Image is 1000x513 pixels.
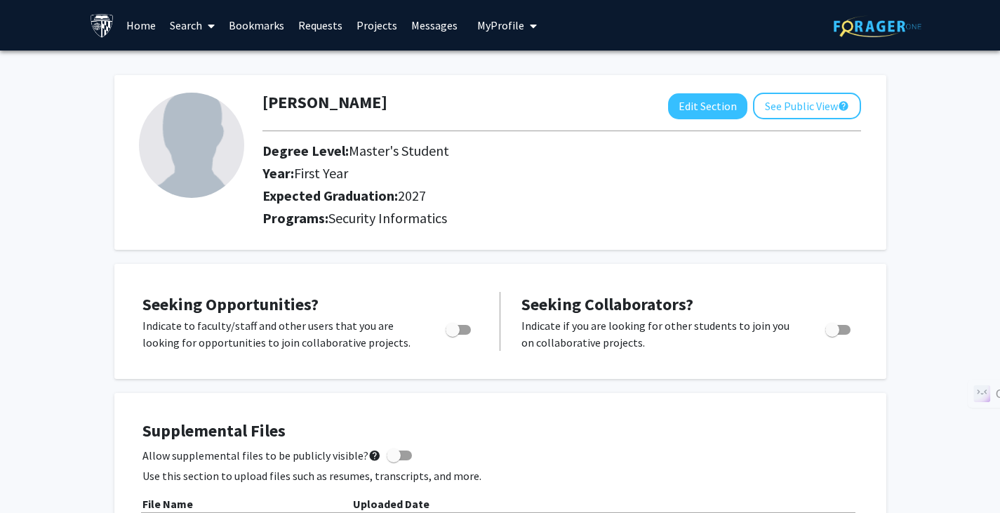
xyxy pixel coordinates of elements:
[328,209,447,227] span: Security Informatics
[820,317,858,338] div: Toggle
[142,447,381,464] span: Allow supplemental files to be publicly visible?
[142,421,858,441] h4: Supplemental Files
[838,98,849,114] mat-icon: help
[353,497,429,511] b: Uploaded Date
[291,1,349,50] a: Requests
[262,187,740,204] h2: Expected Graduation:
[163,1,222,50] a: Search
[349,142,449,159] span: Master's Student
[142,293,319,315] span: Seeking Opportunities?
[668,93,747,119] button: Edit Section
[521,317,799,351] p: Indicate if you are looking for other students to join you on collaborative projects.
[262,93,387,113] h1: [PERSON_NAME]
[294,164,348,182] span: First Year
[368,447,381,464] mat-icon: help
[222,1,291,50] a: Bookmarks
[262,165,740,182] h2: Year:
[142,497,193,511] b: File Name
[11,450,60,502] iframe: Chat
[142,317,419,351] p: Indicate to faculty/staff and other users that you are looking for opportunities to join collabor...
[834,15,921,37] img: ForagerOne Logo
[404,1,465,50] a: Messages
[753,93,861,119] button: See Public View
[90,13,114,38] img: Johns Hopkins University Logo
[142,467,858,484] p: Use this section to upload files such as resumes, transcripts, and more.
[477,18,524,32] span: My Profile
[139,93,244,198] img: Profile Picture
[349,1,404,50] a: Projects
[521,293,693,315] span: Seeking Collaborators?
[262,210,861,227] h2: Programs:
[440,317,479,338] div: Toggle
[398,187,426,204] span: 2027
[262,142,740,159] h2: Degree Level:
[119,1,163,50] a: Home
